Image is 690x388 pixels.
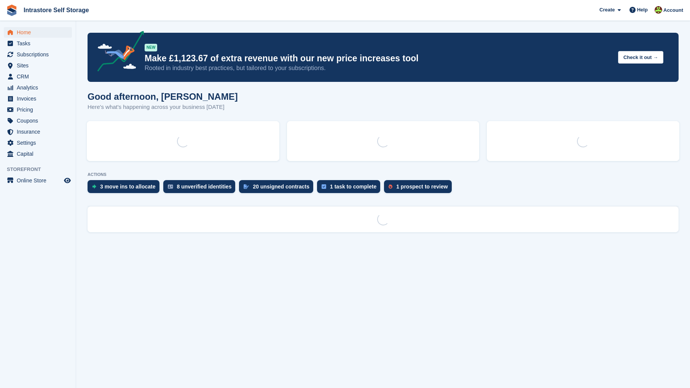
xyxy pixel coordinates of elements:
span: Coupons [17,115,62,126]
div: NEW [145,44,157,51]
a: menu [4,148,72,159]
span: Sites [17,60,62,71]
a: Preview store [63,176,72,185]
h1: Good afternoon, [PERSON_NAME] [88,91,238,102]
span: Create [599,6,615,14]
img: task-75834270c22a3079a89374b754ae025e5fb1db73e45f91037f5363f120a921f8.svg [322,184,326,189]
a: menu [4,49,72,60]
img: move_ins_to_allocate_icon-fdf77a2bb77ea45bf5b3d319d69a93e2d87916cf1d5bf7949dd705db3b84f3ca.svg [92,184,96,189]
div: 1 prospect to review [396,184,448,190]
a: 1 task to complete [317,180,384,197]
a: 3 move ins to allocate [88,180,163,197]
img: stora-icon-8386f47178a22dfd0bd8f6a31ec36ba5ce8667c1dd55bd0f319d3a0aa187defe.svg [6,5,18,16]
img: verify_identity-adf6edd0f0f0b5bbfe63781bf79b02c33cf7c696d77639b501bdc392416b5a36.svg [168,184,173,189]
span: Settings [17,137,62,148]
a: menu [4,27,72,38]
a: menu [4,126,72,137]
span: Tasks [17,38,62,49]
a: menu [4,93,72,104]
a: menu [4,104,72,115]
span: CRM [17,71,62,82]
p: Make £1,123.67 of extra revenue with our new price increases tool [145,53,612,64]
button: Check it out → [618,51,663,64]
span: Help [637,6,648,14]
span: Insurance [17,126,62,137]
img: price-adjustments-announcement-icon-8257ccfd72463d97f412b2fc003d46551f7dbcb40ab6d574587a9cd5c0d94... [91,31,144,74]
a: menu [4,71,72,82]
p: ACTIONS [88,172,679,177]
a: menu [4,115,72,126]
span: Subscriptions [17,49,62,60]
div: 20 unsigned contracts [253,184,309,190]
a: 1 prospect to review [384,180,455,197]
div: 1 task to complete [330,184,376,190]
img: Emily Clark [655,6,662,14]
span: Capital [17,148,62,159]
span: Home [17,27,62,38]
a: Intrastore Self Storage [21,4,92,16]
img: contract_signature_icon-13c848040528278c33f63329250d36e43548de30e8caae1d1a13099fd9432cc5.svg [244,184,249,189]
span: Online Store [17,175,62,186]
span: Storefront [7,166,76,173]
a: 8 unverified identities [163,180,239,197]
img: prospect-51fa495bee0391a8d652442698ab0144808aea92771e9ea1ae160a38d050c398.svg [389,184,392,189]
span: Account [663,6,683,14]
span: Pricing [17,104,62,115]
p: Here's what's happening across your business [DATE] [88,103,238,112]
p: Rooted in industry best practices, but tailored to your subscriptions. [145,64,612,72]
span: Analytics [17,82,62,93]
a: menu [4,137,72,148]
div: 8 unverified identities [177,184,232,190]
span: Invoices [17,93,62,104]
a: menu [4,60,72,71]
a: menu [4,82,72,93]
a: menu [4,175,72,186]
div: 3 move ins to allocate [100,184,156,190]
a: menu [4,38,72,49]
a: 20 unsigned contracts [239,180,317,197]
